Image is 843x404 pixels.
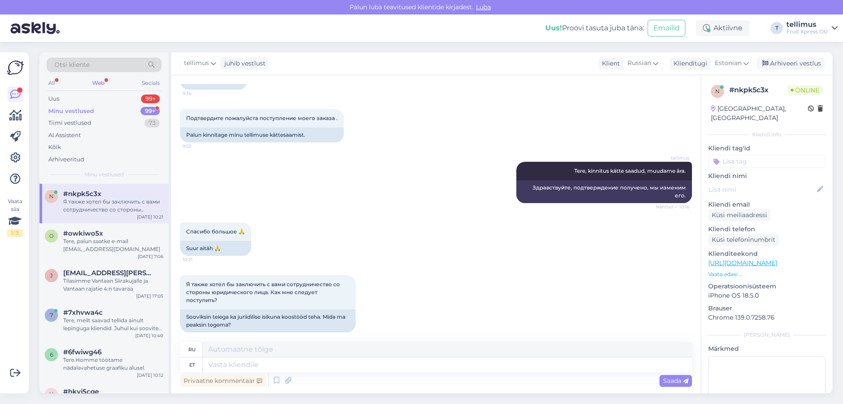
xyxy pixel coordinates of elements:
[771,22,783,34] div: T
[708,234,779,246] div: Küsi telefoninumbrit
[670,59,707,68] div: Klienditugi
[188,342,196,357] div: ru
[50,272,53,279] span: j
[708,225,825,234] p: Kliendi telefon
[7,229,23,237] div: 1 / 3
[708,144,825,153] p: Kliendi tag'id
[473,3,494,11] span: Luba
[786,28,828,35] div: Fruit Xpress OÜ
[137,372,163,379] div: [DATE] 10:12
[63,229,103,237] span: #owkiwo5x
[63,388,99,396] span: #hkvj5cqe
[708,249,825,258] p: Klienditeekond
[708,282,825,291] p: Operatsioonisüsteem
[63,317,163,332] div: Tere, meilt saavad tellida ainult lepinguga kliendid. Juhul kui soovite meilt tellida siis palun ...
[708,331,825,339] div: [PERSON_NAME]
[648,20,685,36] button: Emailid
[786,21,828,28] div: tellimus
[715,58,742,68] span: Estonian
[708,200,825,209] p: Kliendi email
[186,281,341,303] span: Я также хотел бы заключить с вами сотрудничество со стороны юридического лица. Как мне следует по...
[63,198,163,214] div: Я также хотел бы заключить с вами сотрудничество со стороны юридического лица. Как мне следует по...
[138,253,163,260] div: [DATE] 7:06
[63,237,163,253] div: Tere, palun saatke e-mail [EMAIL_ADDRESS][DOMAIN_NAME]
[545,23,644,33] div: Proovi tasuta juba täna:
[180,309,356,332] div: Sooviksin teiega ka juriidilise isikuna koostööd teha. Mida ma peaksin tegema?
[49,233,54,239] span: o
[90,77,106,89] div: Web
[47,77,57,89] div: All
[708,304,825,313] p: Brauser
[186,115,338,121] span: Подтвердите пожалуйста поступление моего заказа .
[708,209,771,221] div: Küsi meiliaadressi
[144,119,160,127] div: 73
[63,309,103,317] span: #7xhvwa4c
[656,204,689,210] span: Nähtud ✓ 10:16
[140,107,160,116] div: 99+
[135,332,163,339] div: [DATE] 10:40
[545,24,562,32] b: Uus!
[180,375,266,387] div: Privaatne kommentaar
[708,270,825,278] p: Vaata edasi ...
[180,241,251,256] div: Suur aitäh 🙏
[786,21,838,35] a: tellimusFruit Xpress OÜ
[709,185,815,194] input: Lisa nimi
[757,58,825,69] div: Arhiveeri vestlus
[627,58,651,68] span: Russian
[49,193,54,200] span: n
[787,85,823,95] span: Online
[48,143,61,152] div: Kõik
[49,391,54,397] span: h
[48,95,59,103] div: Uus
[63,190,101,198] span: #nkpk5c3x
[180,127,344,142] div: Palun kinnitage minu tellimuse kättesaamist.
[137,214,163,220] div: [DATE] 10:21
[708,155,825,168] input: Lisa tag
[708,291,825,300] p: iPhone OS 18.5.0
[63,348,101,356] span: #6fwiwg46
[656,155,689,161] span: tellimus
[48,155,84,164] div: Arhiveeritud
[50,312,53,318] span: 7
[84,171,124,178] span: Minu vestlused
[183,143,216,149] span: 9:53
[729,85,787,95] div: # nkpk5c3x
[221,59,266,68] div: juhib vestlust
[183,90,216,97] span: 9:36
[186,228,245,235] span: Спасибо большое 🙏
[711,104,808,123] div: [GEOGRAPHIC_DATA], [GEOGRAPHIC_DATA]
[54,60,90,69] span: Otsi kliente
[574,167,686,174] span: Tere, kinnitus kätte saadud, muudame ära.
[516,180,692,203] div: Здравствуйте, подтверждение получено, мы изменим его.
[715,88,720,95] span: n
[708,259,777,267] a: [URL][DOMAIN_NAME]
[140,77,162,89] div: Socials
[183,333,216,339] span: 10:21
[183,256,216,263] span: 10:21
[708,131,825,138] div: Kliendi info
[708,344,825,353] p: Märkmed
[136,293,163,299] div: [DATE] 17:05
[598,59,620,68] div: Klient
[189,357,195,372] div: et
[663,377,688,385] span: Saada
[708,171,825,181] p: Kliendi nimi
[63,356,163,372] div: Tere.Homme töötame nädalavahetuse graafiku alusel.
[696,20,749,36] div: Aktiivne
[63,277,163,293] div: Tilasimme Vantaan Siirakujalle ja Vantaan rajatie 4:n tavaraa
[7,197,23,237] div: Vaata siia
[50,351,53,358] span: 6
[184,58,209,68] span: tellimus
[141,95,160,103] div: 99+
[48,131,81,140] div: AI Assistent
[7,59,24,76] img: Askly Logo
[48,107,94,116] div: Minu vestlused
[63,269,155,277] span: jarmo.liimatainen@perho.fi
[708,313,825,322] p: Chrome 139.0.7258.76
[48,119,91,127] div: Tiimi vestlused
